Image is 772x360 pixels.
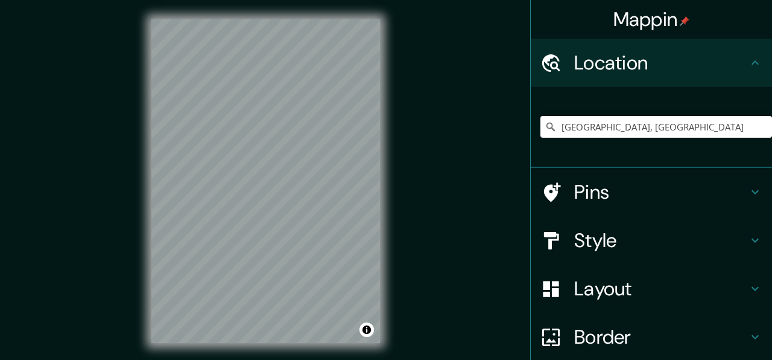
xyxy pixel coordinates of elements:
[574,51,748,75] h4: Location
[359,323,374,337] button: Toggle attribution
[574,180,748,204] h4: Pins
[574,325,748,349] h4: Border
[574,228,748,252] h4: Style
[574,277,748,301] h4: Layout
[540,116,772,138] input: Pick your city or area
[680,16,689,26] img: pin-icon.png
[531,216,772,265] div: Style
[531,265,772,313] div: Layout
[531,39,772,87] div: Location
[531,168,772,216] div: Pins
[613,7,690,31] h4: Mappin
[151,19,380,343] canvas: Map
